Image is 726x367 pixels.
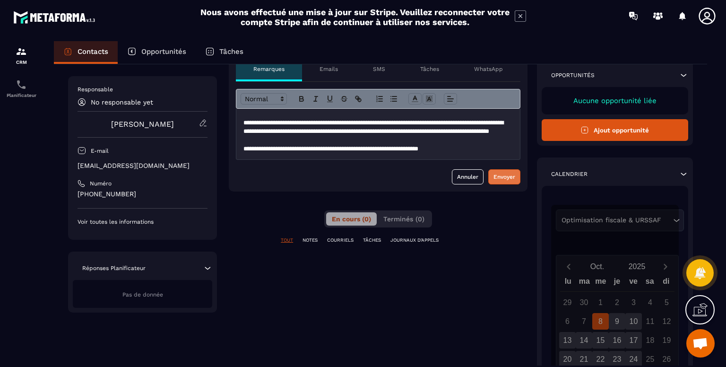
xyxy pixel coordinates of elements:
img: scheduler [16,79,27,90]
button: Ajout opportunité [542,119,689,141]
button: Terminés (0) [378,212,430,226]
p: Réponses Planificateur [82,264,146,272]
a: schedulerschedulerPlanificateur [2,72,40,105]
img: formation [16,46,27,57]
div: Ouvrir le chat [686,329,715,358]
p: [PHONE_NUMBER] [78,190,207,199]
span: Pas de donnée [122,291,163,298]
p: Calendrier [551,170,588,178]
span: En cours (0) [332,215,371,223]
a: formationformationCRM [2,39,40,72]
p: Voir toutes les informations [78,218,207,226]
p: COURRIELS [327,237,354,244]
a: [PERSON_NAME] [111,120,174,129]
a: Tâches [196,41,253,64]
p: JOURNAUX D'APPELS [390,237,439,244]
p: Planificateur [2,93,40,98]
p: Emails [320,65,338,73]
span: Terminés (0) [383,215,424,223]
p: Contacts [78,47,108,56]
p: Remarques [253,65,285,73]
button: En cours (0) [326,212,377,226]
p: Aucune opportunité liée [551,96,679,105]
p: TOUT [281,237,293,244]
p: CRM [2,60,40,65]
p: Opportunités [551,71,595,79]
p: E-mail [91,147,109,155]
p: Numéro [90,180,112,187]
p: Responsable [78,86,207,93]
p: SMS [373,65,385,73]
p: [EMAIL_ADDRESS][DOMAIN_NAME] [78,161,207,170]
a: Opportunités [118,41,196,64]
img: logo [13,9,98,26]
button: Annuler [452,169,484,184]
p: TÂCHES [363,237,381,244]
a: Contacts [54,41,118,64]
p: Tâches [420,65,439,73]
p: WhatsApp [474,65,503,73]
p: NOTES [302,237,318,244]
p: No responsable yet [91,98,153,106]
button: Envoyer [488,169,520,184]
div: Envoyer [493,172,515,182]
h2: Nous avons effectué une mise à jour sur Stripe. Veuillez reconnecter votre compte Stripe afin de ... [200,7,510,27]
p: Tâches [219,47,243,56]
p: Opportunités [141,47,186,56]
